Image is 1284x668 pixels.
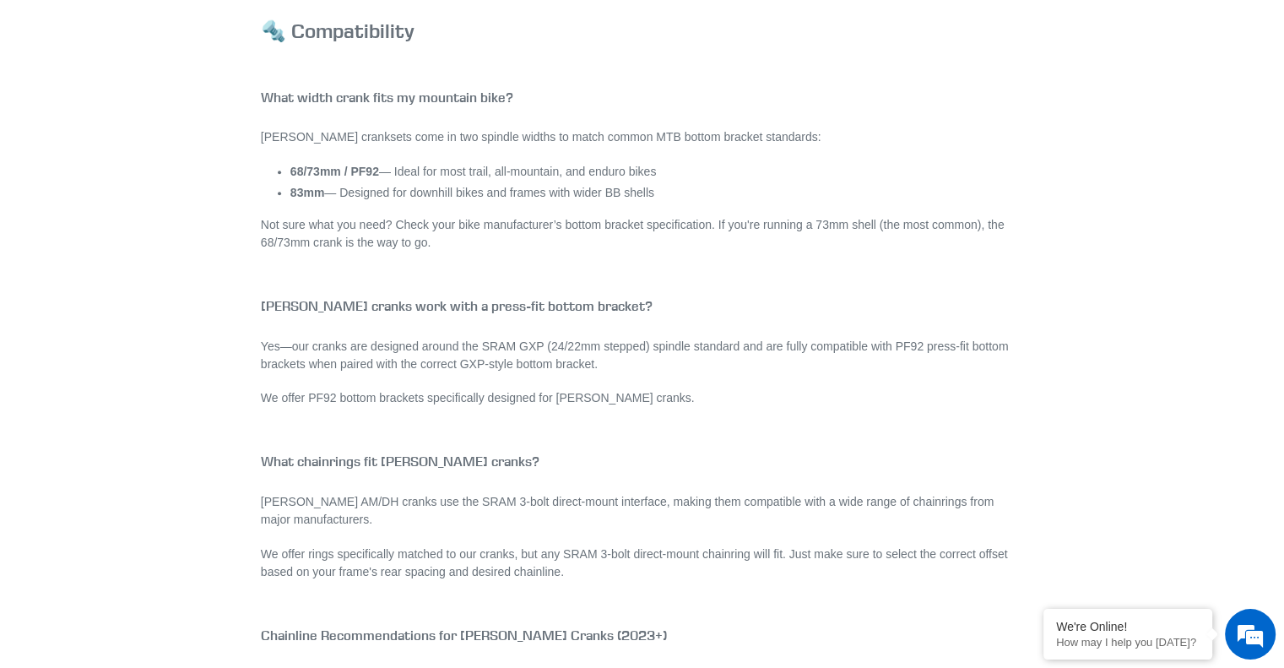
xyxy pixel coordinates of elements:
[261,546,1023,581] p: We offer rings specifically matched to our cranks, but any SRAM 3-bolt direct-mount chainring wil...
[261,128,1023,146] p: [PERSON_NAME] cranksets come in two spindle widths to match common MTB bottom bracket standards:
[290,165,379,178] strong: 68/73mm / PF92
[98,213,233,383] span: We're online!
[19,93,44,118] div: Navigation go back
[277,8,317,49] div: Minimize live chat window
[113,95,309,117] div: Chat with us now
[261,90,1023,106] h4: What width crank fits my mountain bike?
[54,84,96,127] img: d_696896380_company_1647369064580_696896380
[261,493,1023,529] p: [PERSON_NAME] AM/DH cranks use the SRAM 3-bolt direct-mount interface, making them compatible wit...
[290,186,324,199] strong: 83mm
[261,298,1023,314] h4: [PERSON_NAME] cranks work with a press-fit bottom bracket?
[261,338,1023,373] p: Yes—our cranks are designed around the SRAM GXP (24/22mm stepped) spindle standard and are fully ...
[261,627,1023,644] h4: Chainline Recommendations for [PERSON_NAME] Cranks (2023+)
[290,184,1023,202] li: — Designed for downhill bikes and frames with wider BB shells
[261,216,1023,252] p: Not sure what you need? Check your bike manufacturer’s bottom bracket specification. If you're ru...
[261,389,1023,407] p: We offer PF92 bottom brackets specifically designed for [PERSON_NAME] cranks.
[1056,620,1200,633] div: We're Online!
[261,19,1023,43] h3: 🔩 Compatibility
[1056,636,1200,649] p: How may I help you today?
[8,461,322,520] textarea: Type your message and hit 'Enter'
[290,163,1023,181] li: — Ideal for most trail, all-mountain, and enduro bikes
[261,453,1023,470] h4: What chainrings fit [PERSON_NAME] cranks?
